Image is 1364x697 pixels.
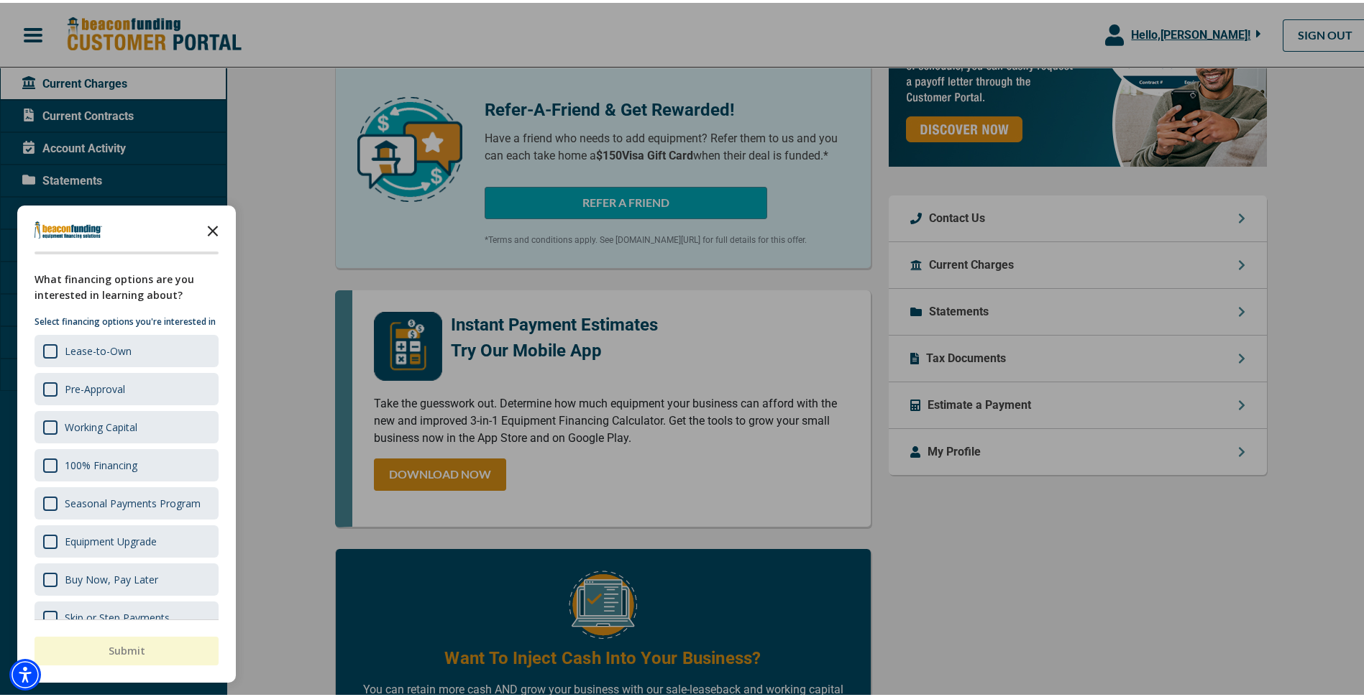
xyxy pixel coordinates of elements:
[35,560,219,593] div: Buy Now, Pay Later
[35,332,219,364] div: Lease-to-Own
[35,522,219,555] div: Equipment Upgrade
[35,269,219,300] div: What financing options are you interested in learning about?
[35,370,219,402] div: Pre-Approval
[35,446,219,479] div: 100% Financing
[65,341,132,355] div: Lease-to-Own
[65,532,157,545] div: Equipment Upgrade
[35,218,102,236] img: Company logo
[65,417,137,431] div: Working Capital
[65,379,125,393] div: Pre-Approval
[9,656,41,688] div: Accessibility Menu
[65,494,201,507] div: Seasonal Payments Program
[35,599,219,631] div: Skip or Step Payments
[35,484,219,517] div: Seasonal Payments Program
[65,456,137,469] div: 100% Financing
[198,213,227,241] button: Close the survey
[35,312,219,326] p: Select financing options you're interested in
[17,203,236,680] div: Survey
[35,634,219,663] button: Submit
[65,570,158,583] div: Buy Now, Pay Later
[35,408,219,440] div: Working Capital
[65,608,170,622] div: Skip or Step Payments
